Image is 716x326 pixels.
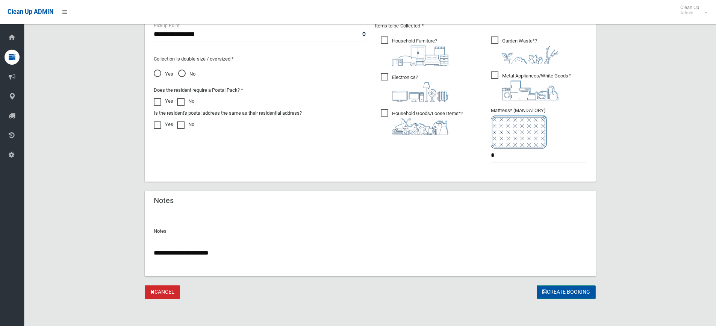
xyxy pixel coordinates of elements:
[677,5,707,16] span: Clean Up
[502,45,559,64] img: 4fd8a5c772b2c999c83690221e5242e0.png
[502,38,559,64] i: ?
[145,193,183,208] header: Notes
[177,120,194,129] label: No
[491,108,587,149] span: Mattress* (MANDATORY)
[680,10,699,16] small: Admin
[375,21,587,30] p: Items to be Collected *
[381,36,448,66] span: Household Furniture
[537,285,596,299] button: Create Booking
[177,97,194,106] label: No
[392,82,448,102] img: 394712a680b73dbc3d2a6a3a7ffe5a07.png
[381,73,448,102] span: Electronics
[392,118,448,135] img: b13cc3517677393f34c0a387616ef184.png
[502,80,559,100] img: 36c1b0289cb1767239cdd3de9e694f19.png
[145,285,180,299] a: Cancel
[8,8,53,15] span: Clean Up ADMIN
[154,70,173,79] span: Yes
[392,111,463,135] i: ?
[381,109,463,135] span: Household Goods/Loose Items*
[154,97,173,106] label: Yes
[154,55,366,64] p: Collection is double size / oversized *
[154,120,173,129] label: Yes
[491,115,547,149] img: e7408bece873d2c1783593a074e5cb2f.png
[502,73,571,100] i: ?
[392,45,448,66] img: aa9efdbe659d29b613fca23ba79d85cb.png
[491,36,559,64] span: Garden Waste*
[154,227,587,236] p: Notes
[154,86,243,95] label: Does the resident require a Postal Pack? *
[392,74,448,102] i: ?
[392,38,448,66] i: ?
[154,109,302,118] label: Is the resident's postal address the same as their residential address?
[178,70,195,79] span: No
[491,71,571,100] span: Metal Appliances/White Goods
